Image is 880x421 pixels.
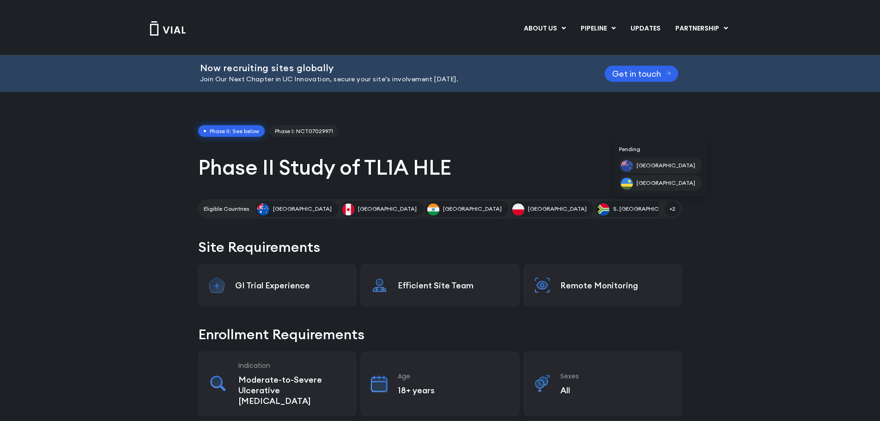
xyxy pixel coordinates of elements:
h2: Enrollment Requirements [198,324,682,344]
img: New Zealand [621,160,633,172]
a: Get in touch [605,66,679,82]
a: PARTNERSHIPMenu Toggle [668,21,735,37]
span: [GEOGRAPHIC_DATA] [637,161,695,170]
img: S. Africa [597,203,609,215]
h3: Age [398,372,510,380]
h2: Now recruiting sites globally [200,63,582,73]
p: 18+ years [398,385,510,396]
a: Phase I: NCT07029971 [269,125,339,137]
p: Efficient Site Team [398,280,510,291]
span: +2 [664,201,680,217]
h3: Indication [238,361,346,370]
span: [GEOGRAPHIC_DATA] [358,205,417,213]
p: GI Trial Experience [235,280,347,291]
span: [GEOGRAPHIC_DATA] [273,205,332,213]
span: Get in touch [612,70,661,77]
p: Remote Monitoring [560,280,672,291]
a: PIPELINEMenu Toggle [573,21,623,37]
p: All [560,385,672,396]
h1: Phase II Study of TL1A HLE [198,154,682,181]
img: Poland [512,203,524,215]
p: Moderate-to-Severe Ulcerative [MEDICAL_DATA] [238,374,346,406]
p: Join Our Next Chapter in UC Innovation, secure your site’s involvement [DATE]. [200,74,582,85]
span: Phase II: See below [198,125,265,137]
span: S. [GEOGRAPHIC_DATA] [613,205,678,213]
a: UPDATES [623,21,668,37]
h3: Sexes [560,372,672,380]
span: [GEOGRAPHIC_DATA] [443,205,502,213]
img: India [427,203,439,215]
img: Vial Logo [149,21,186,36]
img: Australia [257,203,269,215]
img: Rwanda [621,177,633,189]
span: [GEOGRAPHIC_DATA] [637,179,695,187]
span: [GEOGRAPHIC_DATA] [528,205,587,213]
h2: Pending [619,145,702,153]
img: Canada [342,203,354,215]
a: ABOUT USMenu Toggle [516,21,573,37]
h2: Site Requirements [198,237,682,257]
h2: Eligible Countries [204,205,249,213]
